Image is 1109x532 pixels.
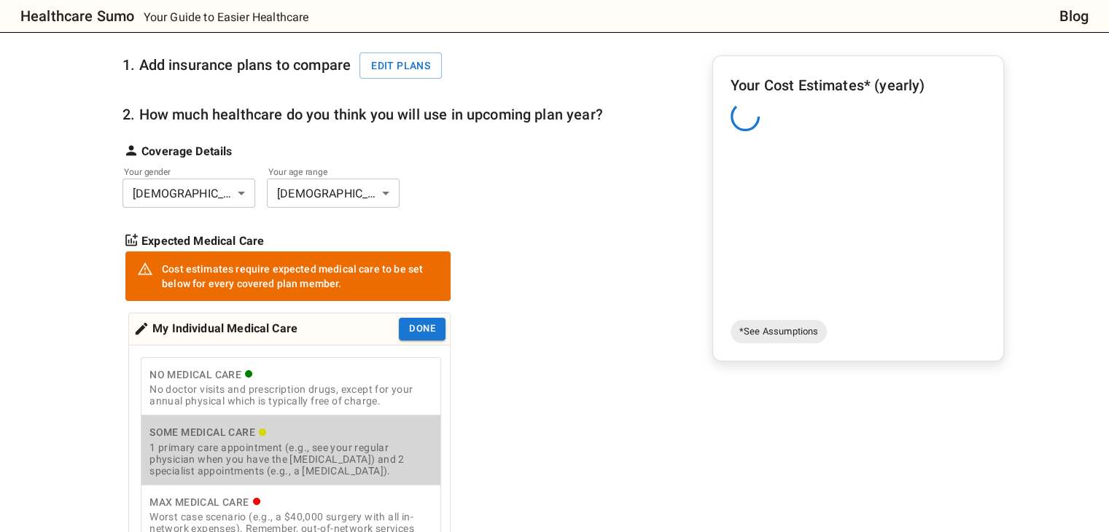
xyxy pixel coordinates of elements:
[162,256,439,297] div: Cost estimates require expected medical care to be set below for every covered plan member.
[9,4,134,28] a: Healthcare Sumo
[149,423,432,442] div: Some Medical Care
[124,165,235,178] label: Your gender
[141,143,232,160] strong: Coverage Details
[731,320,827,343] a: *See Assumptions
[141,357,441,416] button: No Medical CareNo doctor visits and prescription drugs, except for your annual physical which is ...
[122,52,451,79] h6: 1. Add insurance plans to compare
[268,165,379,178] label: Your age range
[133,318,297,340] div: My Individual Medical Care
[731,74,986,97] h6: Your Cost Estimates* (yearly)
[399,318,445,340] button: Done
[144,9,309,26] p: Your Guide to Easier Healthcare
[267,179,400,208] div: [DEMOGRAPHIC_DATA]
[122,103,603,126] h6: 2. How much healthcare do you think you will use in upcoming plan year?
[731,324,827,339] span: *See Assumptions
[149,383,432,407] div: No doctor visits and prescription drugs, except for your annual physical which is typically free ...
[122,179,255,208] div: [DEMOGRAPHIC_DATA]
[359,52,442,79] button: Edit plans
[149,493,432,512] div: Max Medical Care
[1059,4,1089,28] a: Blog
[149,366,432,384] div: No Medical Care
[20,4,134,28] h6: Healthcare Sumo
[149,442,432,477] div: 1 primary care appointment (e.g., see your regular physician when you have the [MEDICAL_DATA]) an...
[141,232,264,250] strong: Expected Medical Care
[141,415,441,485] button: Some Medical Care1 primary care appointment (e.g., see your regular physician when you have the [...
